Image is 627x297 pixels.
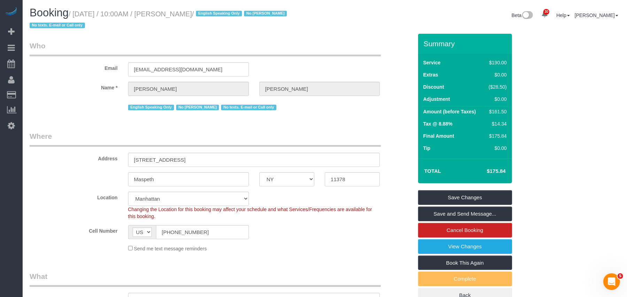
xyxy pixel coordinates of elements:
[24,153,123,162] label: Address
[418,207,512,221] a: Save and Send Message...
[618,273,623,279] span: 5
[423,71,438,78] label: Extras
[128,62,249,77] input: Email
[30,41,381,56] legend: Who
[522,11,533,20] img: New interface
[128,172,249,186] input: City
[128,207,372,219] span: Changing the Location for this booking may affect your schedule and what Services/Frequencies are...
[423,83,444,90] label: Discount
[486,96,507,103] div: $0.00
[423,145,431,152] label: Tip
[128,82,249,96] input: First Name
[486,133,507,139] div: $175.84
[486,83,507,90] div: ($28.50)
[24,225,123,234] label: Cell Number
[128,105,174,110] span: English Speaking Only
[423,96,450,103] label: Adjustment
[538,7,551,22] a: 30
[486,120,507,127] div: $14.34
[486,71,507,78] div: $0.00
[24,62,123,72] label: Email
[30,271,381,287] legend: What
[156,225,249,239] input: Cell Number
[575,13,618,18] a: [PERSON_NAME]
[24,192,123,201] label: Location
[196,11,242,16] span: English Speaking Only
[556,13,570,18] a: Help
[30,7,69,19] span: Booking
[259,82,380,96] input: Last Name
[466,168,505,174] h4: $175.84
[423,59,441,66] label: Service
[486,145,507,152] div: $0.00
[176,105,219,110] span: No [PERSON_NAME]
[486,59,507,66] div: $190.00
[221,105,276,110] span: No texts. E-mail or Call only
[4,7,18,17] img: Automaid Logo
[418,190,512,205] a: Save Changes
[244,11,287,16] span: No [PERSON_NAME]
[603,273,620,290] iframe: Intercom live chat
[512,13,533,18] a: Beta
[325,172,380,186] input: Zip Code
[423,120,453,127] label: Tax @ 8.88%
[134,246,207,251] span: Send me text message reminders
[486,108,507,115] div: $161.50
[423,108,476,115] label: Amount (before Taxes)
[30,10,289,30] small: / [DATE] / 10:00AM / [PERSON_NAME]
[424,40,509,48] h3: Summary
[418,239,512,254] a: View Changes
[30,131,381,147] legend: Where
[424,168,441,174] strong: Total
[543,9,549,15] span: 30
[423,133,454,139] label: Final Amount
[24,82,123,91] label: Name *
[30,23,85,28] span: No texts. E-mail or Call only
[418,256,512,270] a: Book This Again
[418,223,512,238] a: Cancel Booking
